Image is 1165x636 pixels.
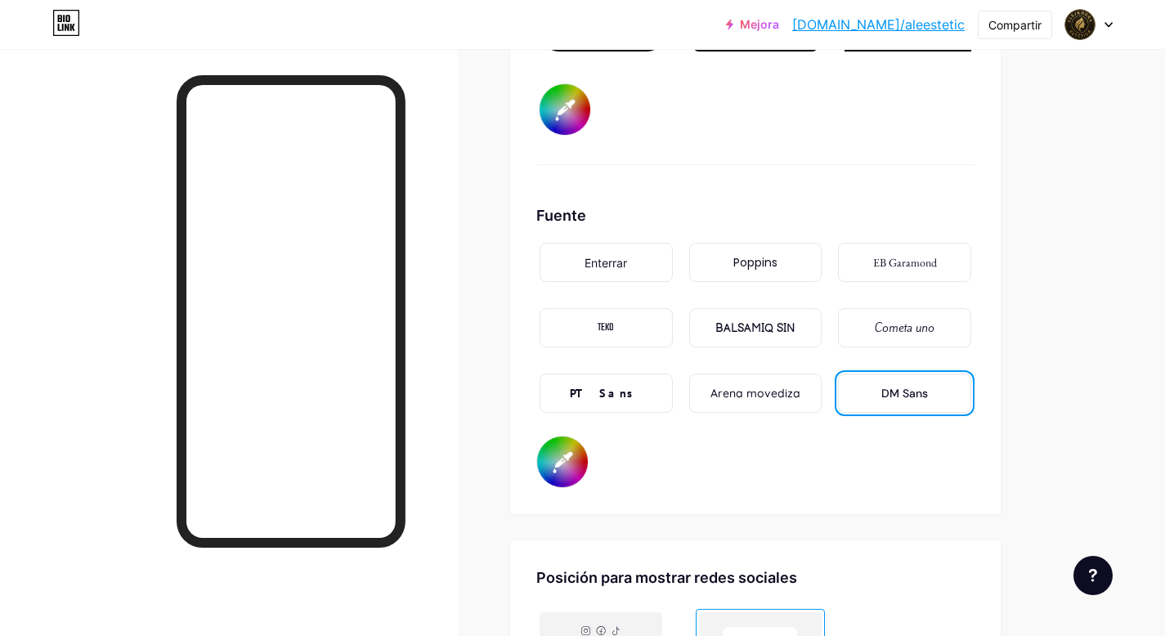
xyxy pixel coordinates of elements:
font: Cometa uno [875,320,934,336]
font: PT Sans [570,386,642,401]
font: BALSAMIQ SIN [715,321,795,335]
font: [DOMAIN_NAME]/aleestetic [792,16,965,33]
font: Mejora [740,17,779,31]
img: aleestética [1064,9,1096,40]
font: Enterrar [585,256,627,270]
font: TEKO [598,320,614,336]
font: EB Garamond [873,255,937,270]
font: Arena movediza [710,386,800,401]
a: [DOMAIN_NAME]/aleestetic [792,15,965,34]
font: Posición para mostrar redes sociales [536,569,797,586]
font: Compartir [988,18,1042,32]
font: Poppins [733,254,777,271]
font: Fuente [536,207,586,224]
font: DM Sans [881,386,928,401]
